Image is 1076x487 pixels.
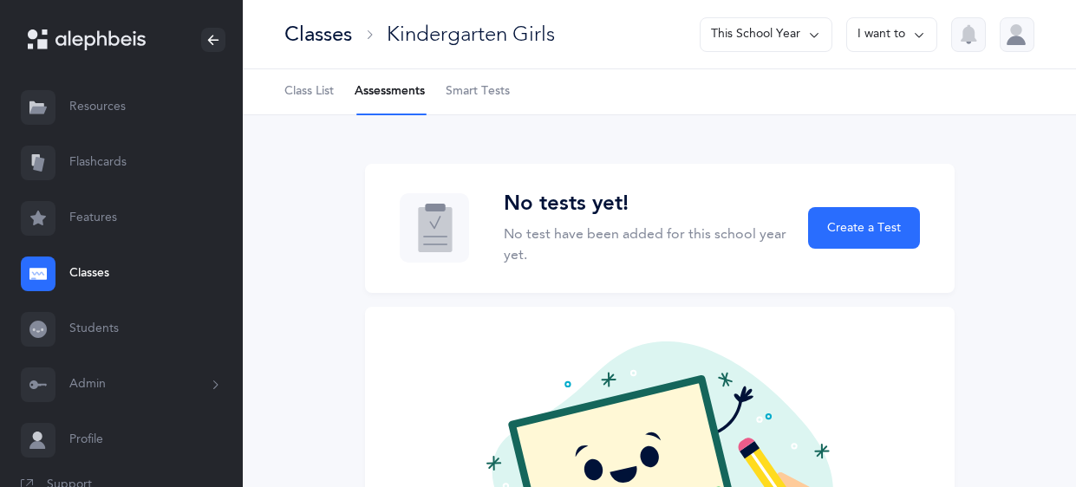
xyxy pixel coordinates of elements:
span: Class List [284,83,334,101]
div: Kindergarten Girls [387,20,555,49]
button: This School Year [700,17,832,52]
span: Create a Test [827,219,901,237]
button: I want to [846,17,937,52]
p: No test have been added for this school year yet. [504,224,788,265]
span: Smart Tests [446,83,510,101]
h3: No tests yet! [504,192,788,217]
button: Create a Test [808,207,919,249]
div: Classes [284,20,352,49]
